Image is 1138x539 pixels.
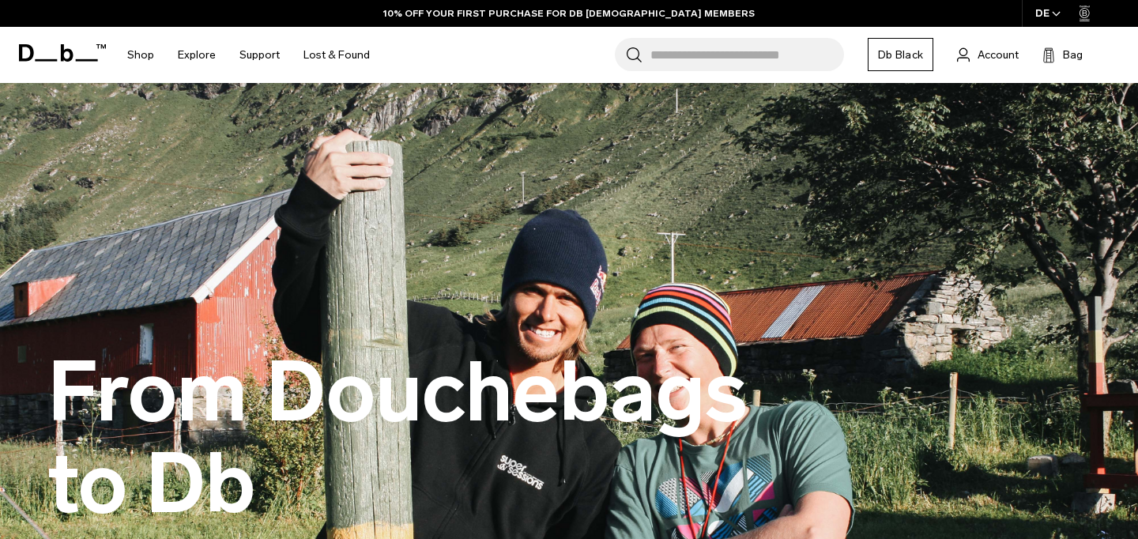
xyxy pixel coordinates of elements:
nav: Main Navigation [115,27,382,83]
a: Account [957,45,1019,64]
a: Db Black [868,38,933,71]
span: Bag [1063,47,1083,63]
a: Support [239,27,280,83]
a: 10% OFF YOUR FIRST PURCHASE FOR DB [DEMOGRAPHIC_DATA] MEMBERS [383,6,755,21]
a: Explore [178,27,216,83]
h1: From Douchebags to Db [47,347,759,530]
a: Lost & Found [303,27,370,83]
span: Account [978,47,1019,63]
a: Shop [127,27,154,83]
button: Bag [1042,45,1083,64]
